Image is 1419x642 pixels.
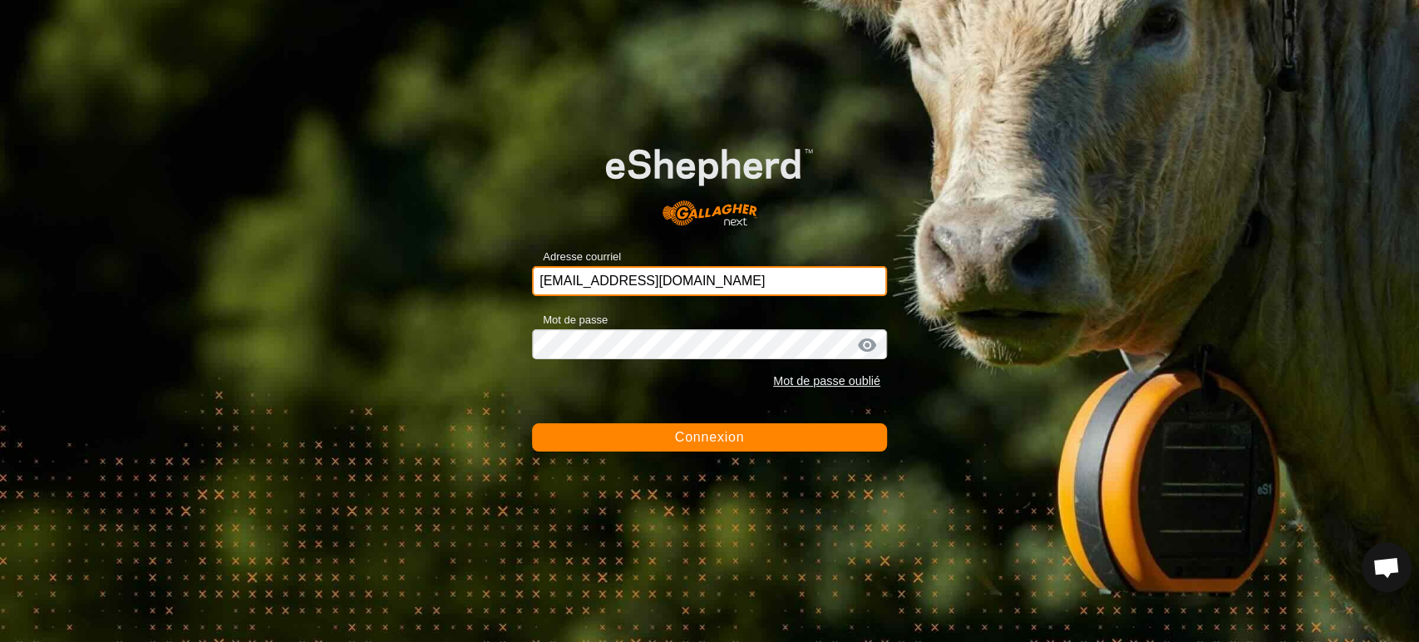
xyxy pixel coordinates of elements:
[532,312,608,328] label: Mot de passe
[568,119,851,240] img: Logo E-shepherd
[532,266,887,296] input: Adresse courriel
[1362,542,1412,592] div: Chat abierto
[532,423,887,452] button: Connexion
[773,374,880,388] a: Mot de passe oublié
[532,249,621,265] label: Adresse courriel
[675,430,745,444] span: Connexion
